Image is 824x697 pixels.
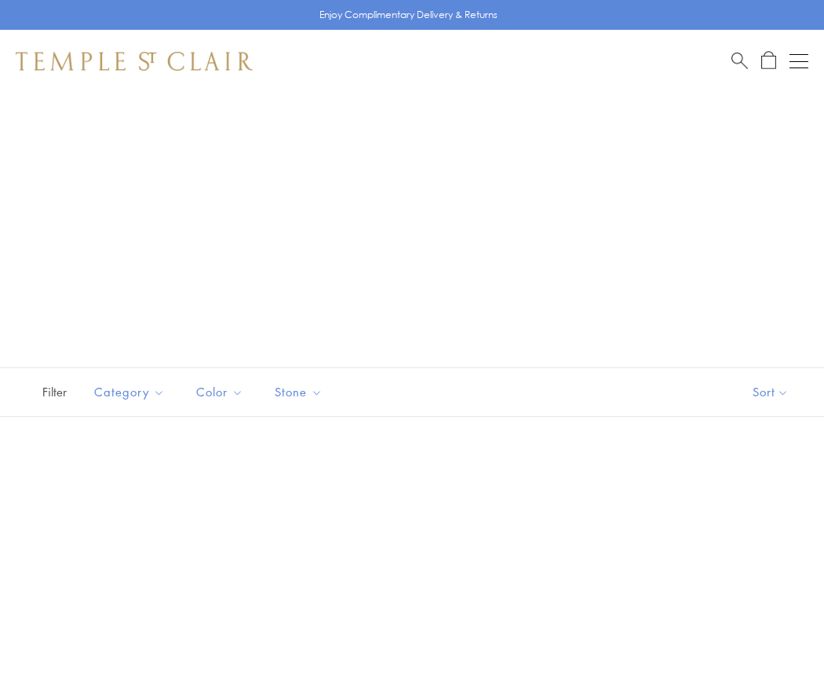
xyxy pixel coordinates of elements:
[82,374,177,410] button: Category
[319,7,498,23] p: Enjoy Complimentary Delivery & Returns
[16,52,253,71] img: Temple St. Clair
[263,374,334,410] button: Stone
[86,382,177,402] span: Category
[184,374,255,410] button: Color
[188,382,255,402] span: Color
[761,51,776,71] a: Open Shopping Bag
[731,51,748,71] a: Search
[267,382,334,402] span: Stone
[717,368,824,416] button: Show sort by
[789,52,808,71] button: Open navigation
